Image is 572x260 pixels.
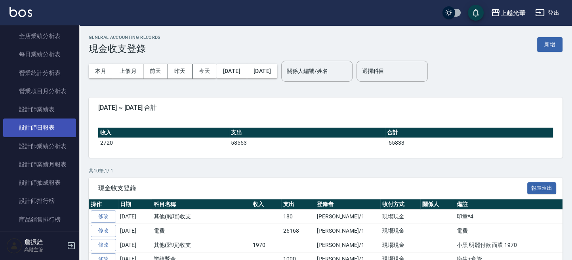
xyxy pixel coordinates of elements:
[3,210,76,229] a: 商品銷售排行榜
[385,138,553,148] td: -55833
[89,199,118,210] th: 操作
[500,8,526,18] div: 上越光華
[152,224,251,238] td: 電費
[6,238,22,254] img: Person
[537,40,562,48] a: 新增
[281,210,315,224] td: 180
[118,224,152,238] td: [DATE]
[315,210,380,224] td: [PERSON_NAME]/1
[3,64,76,82] a: 營業統計分析表
[24,238,65,246] h5: 詹振銓
[315,238,380,252] td: [PERSON_NAME]/1
[537,37,562,52] button: 新增
[488,5,529,21] button: 上越光華
[251,199,281,210] th: 收入
[143,64,168,78] button: 前天
[91,210,116,223] a: 修改
[3,82,76,100] a: 營業項目月分析表
[152,238,251,252] td: 其他(雜項)收支
[281,199,315,210] th: 支出
[3,229,76,247] a: 商品消耗明細
[24,246,65,253] p: 高階主管
[89,43,161,54] h3: 現金收支登錄
[380,210,420,224] td: 現場現金
[3,192,76,210] a: 設計師排行榜
[315,199,380,210] th: 登錄者
[247,64,277,78] button: [DATE]
[98,138,229,148] td: 2720
[3,174,76,192] a: 設計師抽成報表
[3,137,76,155] a: 設計師業績分析表
[89,167,562,174] p: 共 10 筆, 1 / 1
[3,100,76,119] a: 設計師業績表
[380,238,420,252] td: 現場現金
[98,184,527,192] span: 現金收支登錄
[10,7,32,17] img: Logo
[3,155,76,174] a: 設計師業績月報表
[118,238,152,252] td: [DATE]
[380,224,420,238] td: 現場現金
[229,138,385,148] td: 58553
[281,224,315,238] td: 26168
[89,64,113,78] button: 本月
[527,182,557,195] button: 報表匯出
[229,128,385,138] th: 支出
[3,119,76,137] a: 設計師日報表
[98,128,229,138] th: 收入
[380,199,420,210] th: 收付方式
[113,64,143,78] button: 上個月
[251,238,281,252] td: 1970
[98,104,553,112] span: [DATE] ~ [DATE] 合計
[216,64,247,78] button: [DATE]
[315,224,380,238] td: [PERSON_NAME]/1
[152,210,251,224] td: 其他(雜項)收支
[118,199,152,210] th: 日期
[152,199,251,210] th: 科目名稱
[118,210,152,224] td: [DATE]
[468,5,484,21] button: save
[91,225,116,237] a: 修改
[89,35,161,40] h2: GENERAL ACCOUNTING RECORDS
[3,27,76,45] a: 全店業績分析表
[385,128,553,138] th: 合計
[91,239,116,251] a: 修改
[532,6,562,20] button: 登出
[168,64,193,78] button: 昨天
[193,64,217,78] button: 今天
[3,45,76,63] a: 每日業績分析表
[420,199,455,210] th: 關係人
[527,184,557,191] a: 報表匯出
